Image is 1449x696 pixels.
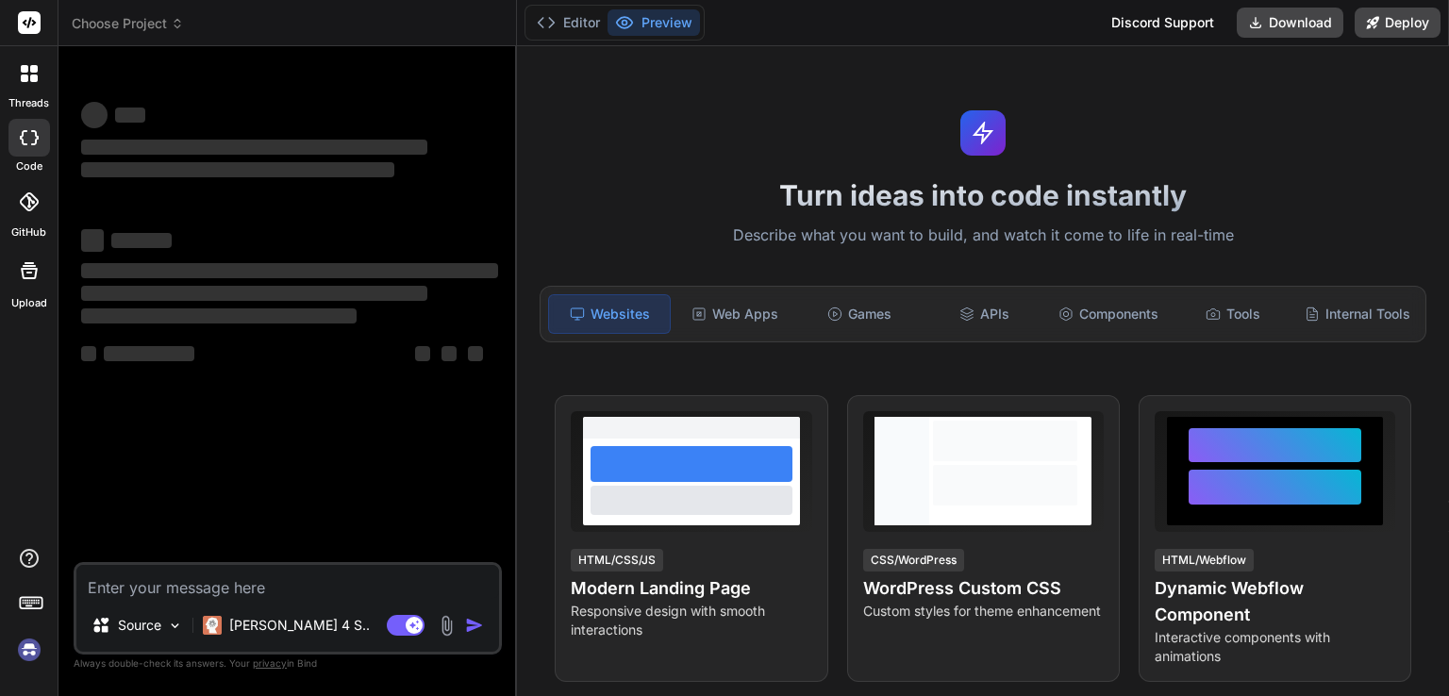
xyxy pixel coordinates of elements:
span: ‌ [441,346,457,361]
button: Download [1237,8,1343,38]
div: HTML/Webflow [1155,549,1254,572]
button: Editor [529,9,608,36]
label: threads [8,95,49,111]
div: Games [799,294,920,334]
p: Responsive design with smooth interactions [571,602,811,639]
div: Components [1048,294,1169,334]
p: Source [118,616,161,635]
h4: WordPress Custom CSS [863,575,1104,602]
span: ‌ [81,102,108,128]
h1: Turn ideas into code instantly [528,178,1438,212]
img: icon [465,616,484,635]
span: ‌ [115,108,145,123]
div: Websites [548,294,671,334]
h4: Modern Landing Page [571,575,811,602]
p: Interactive components with animations [1155,628,1395,666]
div: Internal Tools [1297,294,1418,334]
img: attachment [436,615,458,637]
span: ‌ [81,229,104,252]
div: APIs [924,294,1044,334]
button: Deploy [1355,8,1441,38]
span: ‌ [81,308,357,323]
span: ‌ [81,140,427,155]
span: privacy [253,657,287,669]
span: ‌ [111,233,172,248]
p: [PERSON_NAME] 4 S.. [229,616,370,635]
img: signin [13,634,45,666]
label: code [16,158,42,174]
div: CSS/WordPress [863,549,964,572]
span: ‌ [81,162,394,177]
h4: Dynamic Webflow Component [1155,575,1395,628]
span: ‌ [468,346,483,361]
span: ‌ [104,346,194,361]
p: Always double-check its answers. Your in Bind [74,655,502,672]
span: Choose Project [72,14,184,33]
p: Describe what you want to build, and watch it come to life in real-time [528,224,1438,248]
span: ‌ [81,286,427,301]
label: Upload [11,295,47,311]
span: ‌ [81,346,96,361]
p: Custom styles for theme enhancement [863,602,1104,621]
img: Claude 4 Sonnet [203,616,222,635]
div: Tools [1173,294,1293,334]
button: Preview [608,9,700,36]
div: HTML/CSS/JS [571,549,663,572]
label: GitHub [11,224,46,240]
div: Web Apps [675,294,795,334]
div: Discord Support [1100,8,1225,38]
span: ‌ [415,346,430,361]
img: Pick Models [167,618,183,634]
span: ‌ [81,263,498,278]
